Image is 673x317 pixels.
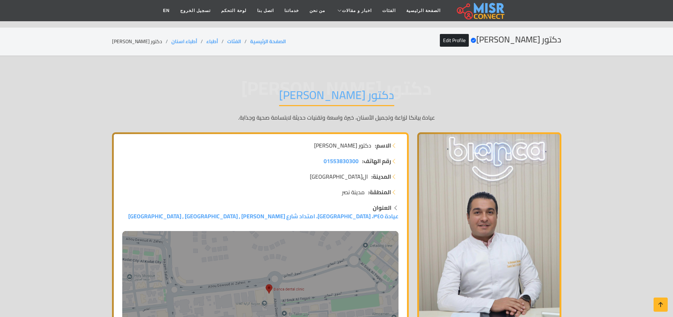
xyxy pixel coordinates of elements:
span: 01553830300 [324,156,359,166]
a: الصفحة الرئيسية [250,37,286,46]
a: اتصل بنا [252,4,279,17]
h1: دكتور [PERSON_NAME] [279,88,394,106]
strong: الاسم: [375,141,391,150]
a: أطباء اسنان [171,37,197,46]
img: main.misr_connect [457,2,504,19]
strong: المدينة: [371,172,391,181]
a: أطباء [206,37,218,46]
svg: Verified account [471,38,476,43]
a: EN [158,4,175,17]
h2: دكتور [PERSON_NAME] [440,35,561,45]
span: اخبار و مقالات [342,7,372,14]
strong: المنطقة: [368,188,391,196]
a: من نحن [304,4,330,17]
a: الفئات [377,4,401,17]
a: Edit Profile [440,34,469,47]
p: عيادة بيانكا لزراعة وتجميل الأسنان، خبرة واسعة وتقنيات حديثة لابتسامة صحية وجذابة. [112,113,561,122]
span: مدينة نصر [342,188,365,196]
strong: رقم الهاتف: [362,157,391,165]
a: اخبار و مقالات [330,4,377,17]
a: تسجيل الخروج [175,4,216,17]
a: خدماتنا [279,4,304,17]
a: الصفحة الرئيسية [401,4,446,17]
span: دكتور [PERSON_NAME] [314,141,371,150]
a: الفئات [227,37,241,46]
strong: العنوان [373,202,391,213]
span: ال[GEOGRAPHIC_DATA] [310,172,368,181]
a: لوحة التحكم [216,4,252,17]
a: 01553830300 [324,157,359,165]
li: دكتور [PERSON_NAME] [112,38,171,45]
